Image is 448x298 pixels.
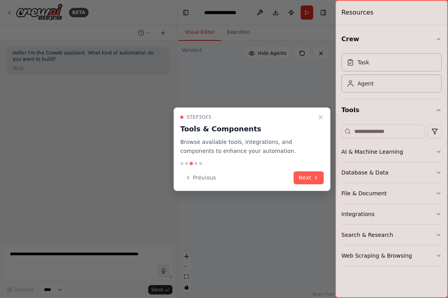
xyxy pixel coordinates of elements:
button: Next [294,171,324,184]
button: Hide left sidebar [180,7,191,18]
span: Step 3 of 5 [187,114,212,120]
p: Browse available tools, integrations, and components to enhance your automation. [180,138,314,156]
button: Previous [180,171,221,184]
button: Close walkthrough [316,113,325,122]
h3: Tools & Components [180,124,314,134]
